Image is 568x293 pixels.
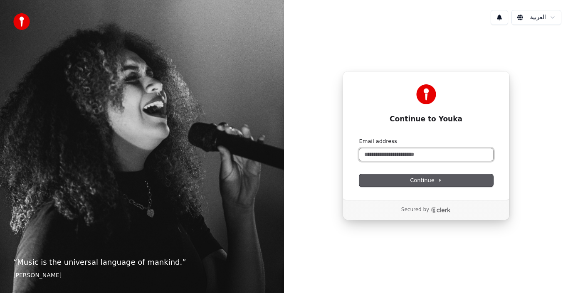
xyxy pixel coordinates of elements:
[416,84,436,104] img: Youka
[410,177,442,184] span: Continue
[359,114,493,124] h1: Continue to Youka
[13,13,30,30] img: youka
[359,138,397,145] label: Email address
[13,271,271,280] footer: [PERSON_NAME]
[13,256,271,268] p: “ Music is the universal language of mankind. ”
[359,174,493,187] button: Continue
[401,207,429,213] p: Secured by
[431,207,451,213] a: Clerk logo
